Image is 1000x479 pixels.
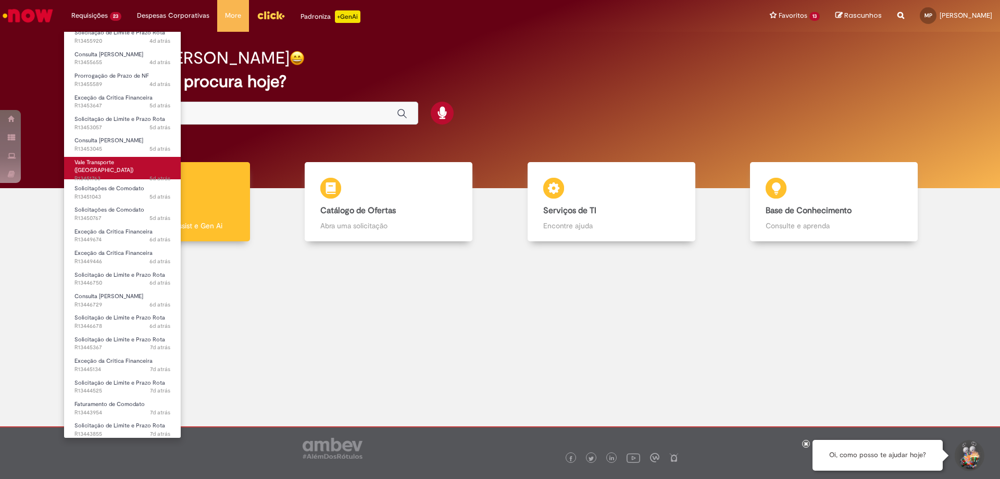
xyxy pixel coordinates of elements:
[74,357,153,365] span: Exceção da Crítica Financeira
[64,399,181,418] a: Aberto R13443954 : Faturamento de Comodato
[568,456,573,461] img: logo_footer_facebook.png
[149,301,170,309] span: 6d atrás
[74,94,153,102] span: Exceção da Crítica Financeira
[650,453,659,462] img: logo_footer_workplace.png
[74,422,165,429] span: Solicitação de Limite e Prazo Rota
[64,135,181,154] a: Aberto R13453045 : Consulta Serasa
[74,29,165,36] span: Solicitação de Limite e Prazo Rota
[150,365,170,373] span: 7d atrás
[149,145,170,153] span: 5d atrás
[149,279,170,287] span: 6d atrás
[64,49,181,68] a: Aberto R13455655 : Consulta Serasa
[149,279,170,287] time: 26/08/2025 08:45:28
[150,365,170,373] time: 25/08/2025 15:49:45
[74,124,170,132] span: R13453057
[723,162,946,242] a: Base de Conhecimento Consulte e aprenda
[813,440,943,471] div: Oi, como posso te ajudar hoje?
[55,162,278,242] a: Tirar dúvidas Tirar dúvidas com Lupi Assist e Gen Ai
[64,420,181,439] a: Aberto R13443855 : Solicitação de Limite e Prazo Rota
[64,157,181,179] a: Aberto R13451763 : Vale Transporte (VT)
[149,193,170,201] time: 27/08/2025 09:30:12
[64,27,181,46] a: Aberto R13455920 : Solicitação de Limite e Prazo Rota
[74,137,143,144] span: Consulta [PERSON_NAME]
[64,377,181,397] a: Aberto R13444525 : Solicitação de Limite e Prazo Rota
[589,456,594,461] img: logo_footer_twitter.png
[149,214,170,222] time: 27/08/2025 08:39:03
[301,10,360,23] div: Padroniza
[74,301,170,309] span: R13446729
[149,37,170,45] span: 4d atrás
[90,72,910,91] h2: O que você procura hoje?
[64,114,181,133] a: Aberto R13453057 : Solicitação de Limite e Prazo Rota
[150,430,170,438] span: 7d atrás
[74,80,170,89] span: R13455589
[74,228,153,236] span: Exceção da Crítica Financeira
[64,291,181,310] a: Aberto R13446729 : Consulta Serasa
[64,312,181,331] a: Aberto R13446678 : Solicitação de Limite e Prazo Rota
[669,453,679,462] img: logo_footer_naosei.png
[149,257,170,265] span: 6d atrás
[74,51,143,58] span: Consulta [PERSON_NAME]
[779,10,807,21] span: Favoritos
[74,175,170,183] span: R13451763
[137,10,209,21] span: Despesas Corporativas
[149,236,170,243] span: 6d atrás
[149,236,170,243] time: 26/08/2025 16:46:48
[74,185,144,192] span: Solicitações de Comodato
[149,175,170,182] time: 27/08/2025 11:09:55
[74,365,170,374] span: R13445134
[74,387,170,395] span: R13444525
[320,205,396,216] b: Catálogo de Ofertas
[64,204,181,224] a: Aberto R13450767 : Solicitações de Comodato
[149,322,170,330] span: 6d atrás
[74,292,143,300] span: Consulta [PERSON_NAME]
[74,430,170,438] span: R13443855
[149,214,170,222] span: 5d atrás
[149,102,170,109] span: 5d atrás
[74,158,133,175] span: Vale Transporte ([GEOGRAPHIC_DATA])
[149,80,170,88] time: 28/08/2025 08:00:55
[149,124,170,131] span: 5d atrás
[64,31,181,438] ul: Requisições
[835,11,882,21] a: Rascunhos
[74,37,170,45] span: R13455920
[150,430,170,438] time: 25/08/2025 11:43:10
[74,322,170,330] span: R13446678
[64,334,181,353] a: Aberto R13445367 : Solicitação de Limite e Prazo Rota
[64,226,181,245] a: Aberto R13449674 : Exceção da Crítica Financeira
[149,257,170,265] time: 26/08/2025 16:20:08
[71,10,108,21] span: Requisições
[150,387,170,395] time: 25/08/2025 14:20:51
[74,206,144,214] span: Solicitações de Comodato
[74,379,165,387] span: Solicitação de Limite e Prazo Rota
[74,249,153,257] span: Exceção da Crítica Financeira
[149,301,170,309] time: 26/08/2025 08:42:00
[150,409,170,416] time: 25/08/2025 12:00:21
[844,10,882,20] span: Rascunhos
[64,92,181,112] a: Aberto R13453647 : Exceção da Crítica Financeira
[74,343,170,352] span: R13445367
[335,10,360,23] p: +GenAi
[74,102,170,110] span: R13453647
[149,58,170,66] span: 4d atrás
[150,409,170,416] span: 7d atrás
[766,205,852,216] b: Base de Conhecimento
[320,220,457,231] p: Abra uma solicitação
[924,12,932,19] span: MP
[500,162,723,242] a: Serviços de TI Encontre ajuda
[303,438,362,459] img: logo_footer_ambev_rotulo_gray.png
[64,183,181,202] a: Aberto R13451043 : Solicitações de Comodato
[543,220,680,231] p: Encontre ajuda
[149,145,170,153] time: 27/08/2025 15:12:04
[74,214,170,223] span: R13450767
[609,456,615,462] img: logo_footer_linkedin.png
[149,124,170,131] time: 27/08/2025 15:14:02
[225,10,241,21] span: More
[74,72,149,80] span: Prorrogação de Prazo de NF
[74,145,170,153] span: R13453045
[290,51,305,66] img: happy-face.png
[74,58,170,67] span: R13455655
[627,451,640,464] img: logo_footer_youtube.png
[1,5,55,26] img: ServiceNow
[64,269,181,289] a: Aberto R13446750 : Solicitação de Limite e Prazo Rota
